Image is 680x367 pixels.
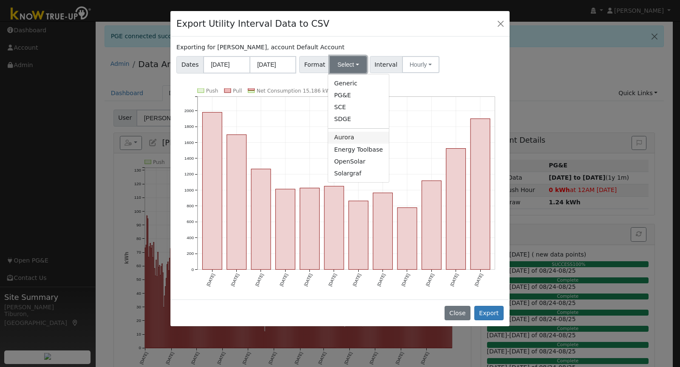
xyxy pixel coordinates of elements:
button: Close [495,17,507,29]
a: Aurora [328,132,389,144]
text: [DATE] [303,273,313,287]
span: Dates [176,56,204,73]
text: 1200 [184,172,194,176]
rect: onclick="" [471,119,490,269]
a: SCE [328,102,389,113]
text: Push [206,88,218,94]
text: 800 [187,203,194,208]
rect: onclick="" [251,169,271,270]
a: Solargraf [328,167,389,179]
button: Close [445,306,470,320]
text: [DATE] [230,273,240,287]
text: [DATE] [206,273,215,287]
text: [DATE] [450,273,459,287]
text: Net Consumption 15,186 kWh [257,88,334,94]
rect: onclick="" [349,201,368,270]
button: Export [474,306,504,320]
text: [DATE] [401,273,411,287]
span: Interval [370,56,402,73]
text: 1600 [184,140,194,144]
text: 2000 [184,108,194,113]
rect: onclick="" [276,189,295,269]
text: 1400 [184,156,194,161]
rect: onclick="" [202,112,222,269]
text: [DATE] [425,273,435,287]
rect: onclick="" [300,188,320,270]
rect: onclick="" [324,186,344,269]
button: Hourly [402,56,439,73]
text: 0 [191,267,194,272]
rect: onclick="" [227,135,246,270]
button: Select [330,56,367,73]
text: 1000 [184,188,194,192]
text: [DATE] [255,273,264,287]
text: [DATE] [377,273,386,287]
text: 400 [187,235,194,240]
a: Generic [328,77,389,89]
text: 200 [187,251,194,256]
label: Exporting for [PERSON_NAME], account Default Account [176,43,344,52]
text: 1800 [184,124,194,129]
span: Format [299,56,330,73]
text: Pull [233,88,242,94]
text: [DATE] [474,273,484,287]
a: SDGE [328,113,389,125]
rect: onclick="" [422,181,442,269]
rect: onclick="" [446,148,466,269]
text: [DATE] [279,273,289,287]
a: Energy Toolbase [328,144,389,155]
text: [DATE] [352,273,362,287]
a: PG&E [328,89,389,101]
h4: Export Utility Interval Data to CSV [176,17,329,31]
rect: onclick="" [397,208,417,270]
rect: onclick="" [373,193,393,269]
text: [DATE] [328,273,337,287]
a: OpenSolar [328,155,389,167]
text: 600 [187,219,194,224]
